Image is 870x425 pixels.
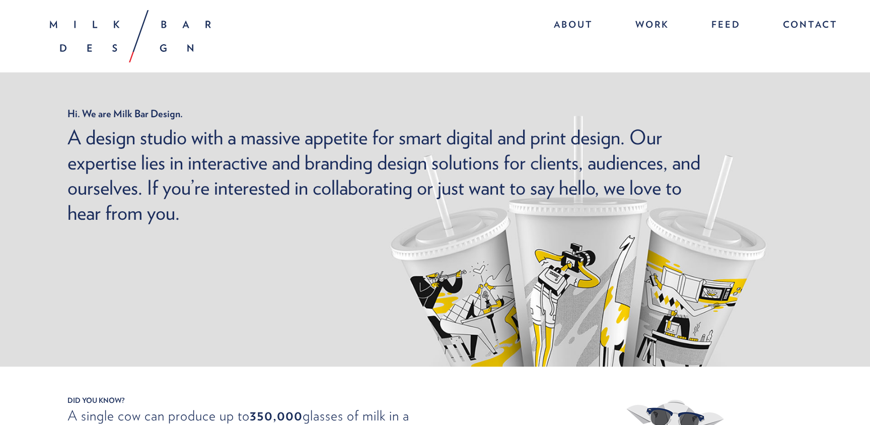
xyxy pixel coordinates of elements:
[544,15,603,37] a: About
[50,10,211,62] img: Milk Bar Design
[67,125,712,225] p: A design studio with a massive appetite for smart digital and print design. Our expertise lies in...
[42,397,828,404] strong: Did you know?
[67,108,712,120] span: Hi. We are Milk Bar Design.
[701,15,751,37] a: Feed
[773,15,838,37] a: Contact
[625,15,679,37] a: Work
[250,407,303,424] strong: 350,000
